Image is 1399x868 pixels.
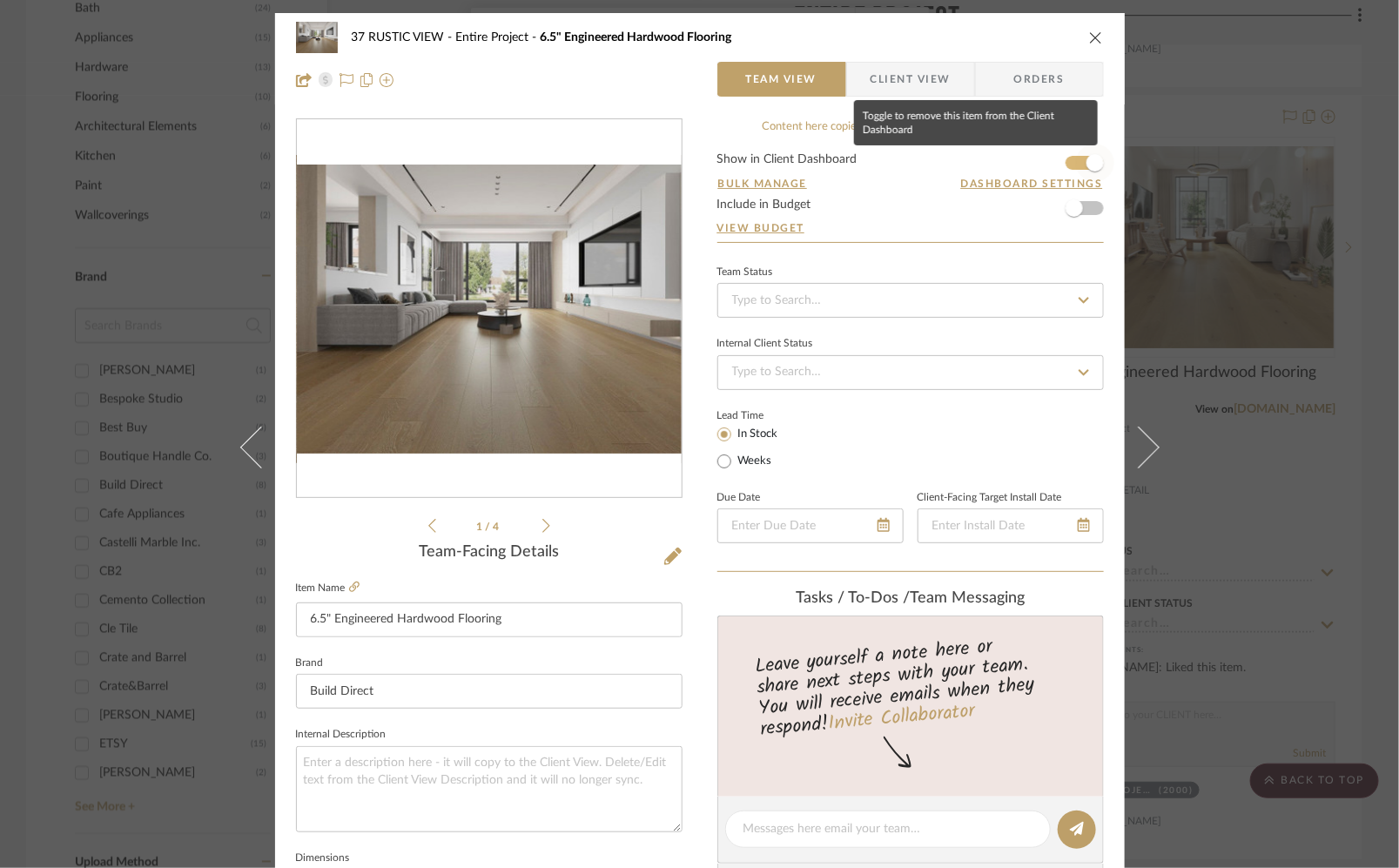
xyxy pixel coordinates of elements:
[717,423,807,472] mat-radio-group: Select item type
[746,62,817,97] span: Team View
[296,730,387,739] label: Internal Description
[717,407,807,423] label: Lead Time
[296,581,360,595] label: Item Name
[826,696,975,740] a: Invite Collaborator
[493,521,501,532] span: 4
[918,494,1062,502] label: Client-Facing Target Install Date
[296,20,338,55] img: a48fe701-620d-4fcc-ba9f-436f1845866c_48x40.jpg
[296,674,683,709] input: Enter Brand
[717,118,1104,136] div: Content here copies to Client View - confirm visibility there.
[717,340,813,348] div: Internal Client Status
[717,283,1104,318] input: Type to Search…
[715,628,1106,744] div: Leave yourself a note here or share next steps with your team. You will receive emails when they ...
[485,521,493,532] span: /
[717,176,809,192] button: Bulk Manage
[456,31,541,44] span: Entire Project
[1088,30,1104,45] button: close
[717,494,761,502] label: Due Date
[297,165,682,454] img: a48fe701-620d-4fcc-ba9f-436f1845866c_436x436.jpg
[796,590,910,606] span: Tasks / To-Dos /
[717,268,773,277] div: Team Status
[871,62,951,97] span: Client View
[296,602,683,637] input: Enter Item Name
[995,62,1084,97] span: Orders
[717,508,904,543] input: Enter Due Date
[960,176,1104,192] button: Dashboard Settings
[541,31,732,44] span: 6.5" Engineered Hardwood Flooring
[717,221,1104,235] a: View Budget
[296,659,324,668] label: Brand
[717,355,1104,390] input: Type to Search…
[918,508,1104,543] input: Enter Install Date
[476,521,485,532] span: 1
[297,155,682,463] div: 0
[352,31,456,44] span: 37 RUSTIC VIEW
[296,543,683,562] div: Team-Facing Details
[735,454,772,469] label: Weeks
[296,854,350,863] label: Dimensions
[717,589,1104,609] div: team Messaging
[735,427,778,442] label: In Stock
